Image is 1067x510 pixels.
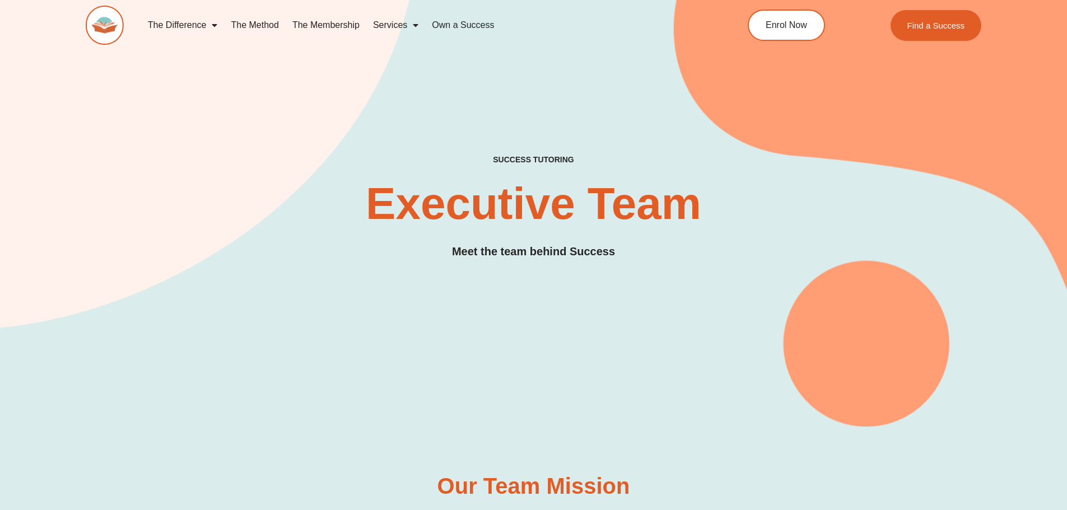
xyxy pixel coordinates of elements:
a: Find a Success [891,10,982,41]
nav: Menu [141,12,697,38]
h2: Executive Team [331,181,737,226]
span: Find a Success [907,21,965,30]
h3: Meet the team behind Success [452,243,615,260]
h4: SUCCESS TUTORING​ [401,155,667,165]
span: Enrol Now [766,21,807,30]
a: The Difference [141,12,225,38]
a: Services [366,12,425,38]
a: Own a Success [425,12,501,38]
h3: Our Team Mission [437,475,630,497]
a: The Method [224,12,285,38]
a: The Membership [286,12,366,38]
a: Enrol Now [748,10,825,41]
